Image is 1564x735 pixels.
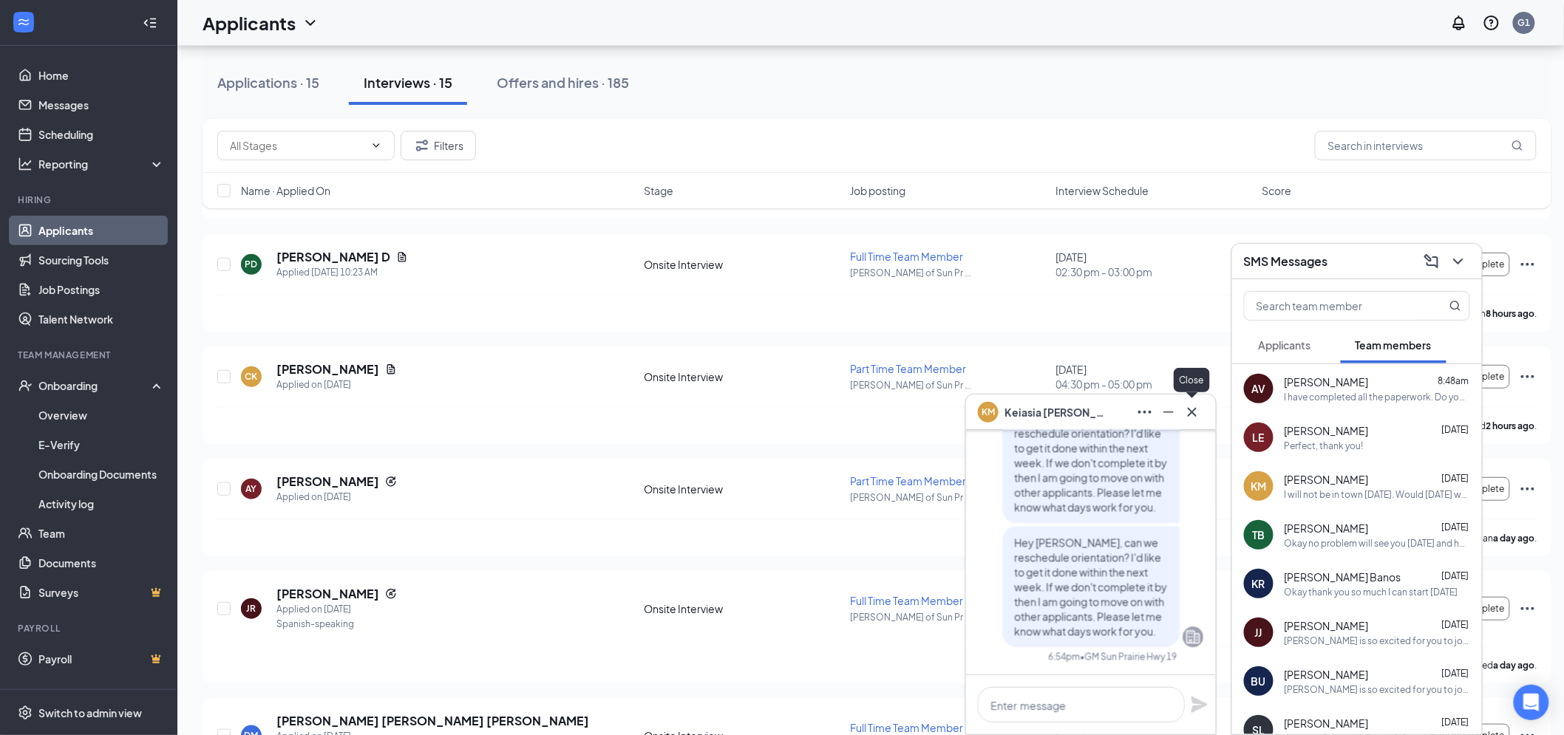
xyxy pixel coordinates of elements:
b: a day ago [1493,533,1534,544]
span: [DATE] [1442,522,1469,533]
svg: Document [385,363,397,375]
a: Sourcing Tools [38,245,165,275]
span: Full Time Team Member [850,721,963,734]
div: Offers and hires · 185 [497,73,629,92]
div: Payroll [18,622,162,635]
div: Spanish-speaking [276,617,397,632]
div: Perfect, thank you! [1285,440,1364,452]
div: Onsite Interview [644,601,841,616]
p: [PERSON_NAME] of Sun Pr ... [850,611,1047,623]
span: Stage [644,183,673,198]
div: Open Intercom Messenger [1514,685,1549,720]
a: Onboarding Documents [38,459,165,489]
span: Interview Schedule [1056,183,1149,198]
div: Onsite Interview [644,369,841,384]
span: Part Time Team Member [850,362,966,375]
div: JJ [1255,625,1262,640]
p: [PERSON_NAME] of Sun Pr ... [850,491,1047,504]
b: 8 hours ago [1486,308,1534,319]
span: Keiasia [PERSON_NAME] [1004,404,1108,420]
div: KR [1252,576,1265,591]
span: Name · Applied On [241,183,330,198]
svg: Cross [1183,403,1201,421]
svg: Document [396,251,408,263]
div: Applied on [DATE] [276,602,397,617]
span: [PERSON_NAME] [1285,667,1369,682]
div: Switch to admin view [38,705,142,720]
a: Job Postings [38,275,165,304]
p: [PERSON_NAME] of Sun Pr ... [850,379,1047,392]
a: Talent Network [38,304,165,334]
div: Applied on [DATE] [276,490,397,505]
button: Minimize [1157,400,1180,424]
svg: Settings [18,705,33,720]
svg: Reapply [385,476,397,488]
div: Okay no problem will see you [DATE] and hope you have a good night. [1285,537,1470,550]
input: Search team member [1245,292,1420,320]
div: TB [1253,527,1265,542]
h5: [PERSON_NAME] [276,361,379,377]
h1: Applicants [203,10,296,35]
h5: [PERSON_NAME] D [276,249,390,265]
div: Reporting [38,157,166,171]
div: [PERSON_NAME] is so excited for you to join our team! Do you know anyone else who might be intere... [1285,635,1470,647]
svg: Ellipses [1519,480,1537,498]
h5: [PERSON_NAME] [276,474,379,490]
h3: SMS Messages [1244,253,1328,270]
div: Onsite Interview [644,482,841,496]
a: Messages [38,90,165,120]
svg: Analysis [18,157,33,171]
span: [DATE] [1442,668,1469,679]
a: Overview [38,400,165,430]
span: Hey [PERSON_NAME], can we reschedule orientation? I'd like to get it done within the next week. I... [1014,411,1167,513]
svg: ChevronDown [1449,253,1467,270]
input: All Stages [230,137,364,154]
svg: MagnifyingGlass [1449,300,1461,312]
h5: [PERSON_NAME] [PERSON_NAME] [PERSON_NAME] [276,713,589,729]
div: Onboarding [38,378,152,393]
span: [DATE] [1442,619,1469,630]
span: [PERSON_NAME] [1285,521,1369,536]
span: Full Time Team Member [850,594,963,607]
div: [DATE] [1056,250,1254,279]
span: Job posting [850,183,905,198]
span: [DATE] [1442,570,1469,581]
div: AY [246,482,257,495]
div: G1 [1518,16,1531,29]
a: Activity log [38,489,165,519]
div: Okay thank you so much I can start [DATE] [1285,586,1458,598]
div: KM [1251,479,1267,493]
span: [PERSON_NAME] [1285,375,1369,389]
svg: QuestionInfo [1483,14,1500,32]
span: [DATE] [1442,717,1469,728]
svg: Ellipses [1136,403,1154,421]
span: [PERSON_NAME] [1285,423,1369,438]
span: [PERSON_NAME] Banos [1285,570,1401,584]
svg: ChevronDown [302,14,319,32]
span: [DATE] [1442,473,1469,484]
div: I have completed all the paperwork. Do you know when I will get scheduled? [1285,391,1470,403]
div: I will not be in town [DATE]. Would [DATE] work? [1285,488,1470,501]
div: CK [245,370,258,383]
span: 04:30 pm - 05:00 pm [1056,377,1254,392]
div: Interviews · 15 [364,73,452,92]
div: Hiring [18,194,162,206]
svg: UserCheck [18,378,33,393]
svg: WorkstreamLogo [16,15,31,30]
span: Score [1262,183,1291,198]
div: Onsite Interview [644,257,841,272]
span: [PERSON_NAME] [1285,472,1369,487]
span: Applicants [1259,338,1311,352]
svg: Filter [413,137,431,154]
div: LE [1253,430,1265,445]
b: 2 hours ago [1486,420,1534,431]
div: [DATE] [1056,362,1254,392]
a: SurveysCrown [38,578,165,607]
div: Applications · 15 [217,73,319,92]
span: Full Time Team Member [850,250,963,263]
span: 02:30 pm - 03:00 pm [1056,264,1254,279]
svg: Plane [1191,696,1208,714]
button: Filter Filters [401,131,476,160]
svg: ChevronDown [370,140,382,151]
